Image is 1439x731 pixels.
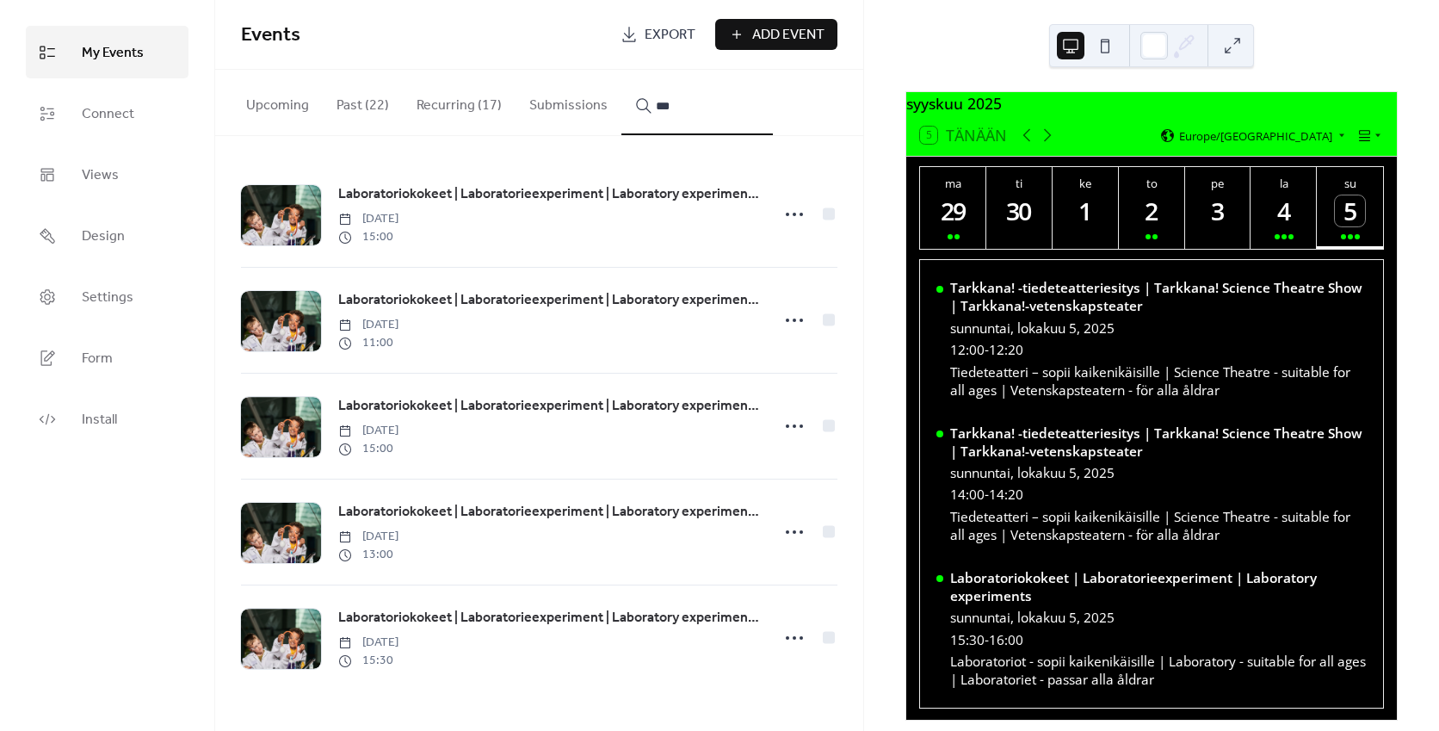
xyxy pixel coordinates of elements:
[1185,167,1251,249] button: pe3
[338,316,398,334] span: [DATE]
[323,70,403,133] button: Past (22)
[1251,167,1317,249] button: la4
[232,70,323,133] button: Upcoming
[950,279,1367,315] div: Tarkkana! -tiedeteatteriesitys | Tarkkana! Science Theatre Show | Tarkkana!-vetenskapsteater
[715,19,837,50] button: Add Event
[950,569,1367,605] div: Laboratoriokokeet | Laboratorieexperiment | Laboratory experiments
[82,345,113,372] span: Form
[1136,195,1167,226] div: 2
[82,101,134,127] span: Connect
[338,290,760,311] span: Laboratoriokokeet | Laboratorieexperiment | Laboratory experiments
[950,631,985,649] span: 15:30
[338,440,398,458] span: 15:00
[950,486,985,504] span: 14:00
[26,209,188,262] a: Design
[403,70,516,133] button: Recurring (17)
[950,363,1367,400] div: Tiedeteatteri – sopii kaikenikäisille | Science Theatre - suitable for all ages | Vetenskapsteate...
[82,162,119,189] span: Views
[338,210,398,228] span: [DATE]
[26,270,188,323] a: Settings
[1256,176,1312,191] div: la
[1124,176,1180,191] div: to
[338,184,760,205] span: Laboratoriokokeet | Laboratorieexperiment | Laboratory experiments
[991,176,1047,191] div: ti
[920,167,986,249] button: ma29
[82,406,117,433] span: Install
[1070,195,1101,226] div: 1
[338,607,760,629] a: Laboratoriokokeet | Laboratorieexperiment | Laboratory experiments
[338,228,398,246] span: 15:00
[338,183,760,206] a: Laboratoriokokeet | Laboratorieexperiment | Laboratory experiments
[950,653,1367,689] div: Laboratoriot - sopii kaikenikäisille | Laboratory - suitable for all ages | Laboratoriet - passar...
[938,195,969,226] div: 29
[950,609,1367,627] div: sunnuntai, lokakuu 5, 2025
[338,395,760,418] a: Laboratoriokokeet | Laboratorieexperiment | Laboratory experiments
[1335,195,1366,226] div: 5
[338,289,760,312] a: Laboratoriokokeet | Laboratorieexperiment | Laboratory experiments
[1058,176,1114,191] div: ke
[1202,195,1233,226] div: 3
[1269,195,1300,226] div: 4
[26,331,188,384] a: Form
[338,634,398,652] span: [DATE]
[989,486,1023,504] span: 14:20
[82,223,125,250] span: Design
[925,176,981,191] div: ma
[950,341,985,359] span: 12:00
[26,148,188,201] a: Views
[26,393,188,445] a: Install
[950,319,1367,338] div: sunnuntai, lokakuu 5, 2025
[241,16,300,54] span: Events
[26,87,188,139] a: Connect
[82,40,144,66] span: My Events
[1004,195,1035,226] div: 30
[1053,167,1119,249] button: ke1
[338,652,398,670] span: 15:30
[26,26,188,78] a: My Events
[1179,130,1332,141] span: Europe/[GEOGRAPHIC_DATA]
[338,528,398,546] span: [DATE]
[989,631,1023,649] span: 16:00
[1317,167,1383,249] button: su5
[338,546,398,564] span: 13:00
[516,70,621,133] button: Submissions
[608,19,708,50] a: Export
[1119,167,1185,249] button: to2
[338,334,398,352] span: 11:00
[338,502,760,523] span: Laboratoriokokeet | Laboratorieexperiment | Laboratory experiments
[986,167,1053,249] button: ti30
[1322,176,1378,191] div: su
[645,25,695,46] span: Export
[752,25,824,46] span: Add Event
[338,422,398,440] span: [DATE]
[985,341,989,359] span: -
[985,486,989,504] span: -
[1190,176,1246,191] div: pe
[950,464,1367,482] div: sunnuntai, lokakuu 5, 2025
[338,608,760,629] span: Laboratoriokokeet | Laboratorieexperiment | Laboratory experiments
[338,501,760,523] a: Laboratoriokokeet | Laboratorieexperiment | Laboratory experiments
[950,508,1367,544] div: Tiedeteatteri – sopii kaikenikäisille | Science Theatre - suitable for all ages | Vetenskapsteate...
[985,631,989,649] span: -
[989,341,1023,359] span: 12:20
[82,284,133,311] span: Settings
[906,92,1397,115] div: syyskuu 2025
[950,424,1367,461] div: Tarkkana! -tiedeteatteriesitys | Tarkkana! Science Theatre Show | Tarkkana!-vetenskapsteater
[338,396,760,417] span: Laboratoriokokeet | Laboratorieexperiment | Laboratory experiments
